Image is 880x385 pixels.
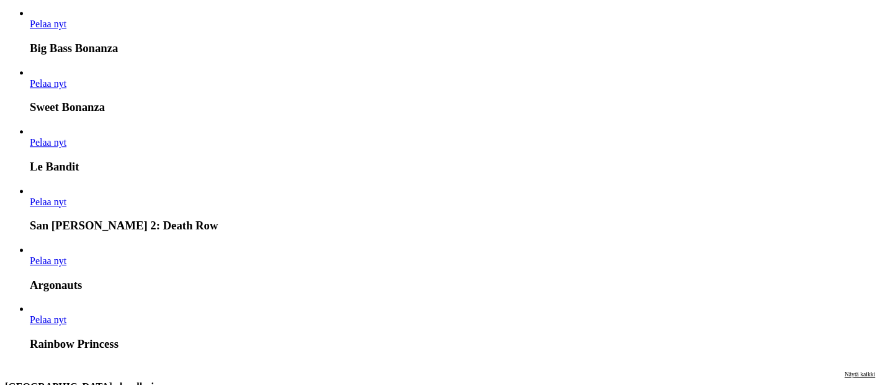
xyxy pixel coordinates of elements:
span: Pelaa nyt [30,19,66,29]
a: Big Bass Bonanza [30,19,66,29]
span: Näytä kaikki [845,371,875,378]
span: Pelaa nyt [30,314,66,325]
span: Pelaa nyt [30,137,66,148]
span: Pelaa nyt [30,255,66,266]
span: Pelaa nyt [30,197,66,207]
a: Le Bandit [30,137,66,148]
a: San Quentin 2: Death Row [30,197,66,207]
a: Sweet Bonanza [30,78,66,89]
a: Rainbow Princess [30,314,66,325]
span: Pelaa nyt [30,78,66,89]
a: Argonauts [30,255,66,266]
